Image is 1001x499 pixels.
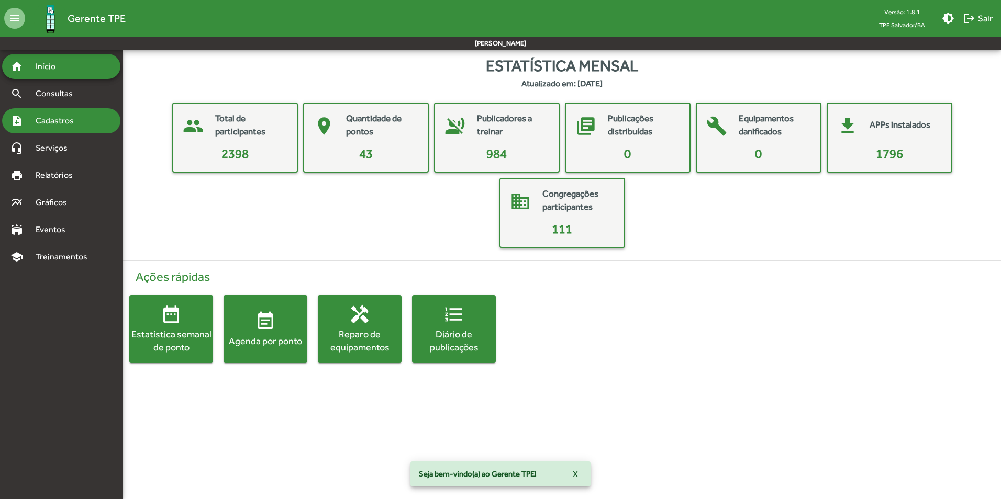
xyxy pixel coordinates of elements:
[129,327,213,354] div: Estatística semanal de ponto
[477,112,548,139] mat-card-title: Publicadores a treinar
[10,251,23,263] mat-icon: school
[959,9,997,28] button: Sair
[439,110,471,142] mat-icon: voice_over_off
[412,327,496,354] div: Diário de publicações
[224,334,307,347] div: Agenda por ponto
[10,115,23,127] mat-icon: note_add
[29,115,87,127] span: Cadastros
[10,60,23,73] mat-icon: home
[871,18,933,31] span: TPE Salvador/BA
[570,110,602,142] mat-icon: library_books
[346,112,417,139] mat-card-title: Quantidade de pontos
[552,222,572,236] span: 111
[573,464,578,483] span: X
[25,2,126,36] a: Gerente TPE
[486,54,638,77] span: Estatística mensal
[942,12,954,25] mat-icon: brightness_medium
[871,5,933,18] div: Versão: 1.8.1
[963,12,975,25] mat-icon: logout
[963,9,993,28] span: Sair
[177,110,209,142] mat-icon: people
[10,169,23,182] mat-icon: print
[29,169,86,182] span: Relatórios
[129,269,995,285] h4: Ações rápidas
[608,112,679,139] mat-card-title: Publicações distribuídas
[739,112,810,139] mat-card-title: Equipamentos danificados
[318,295,402,363] button: Reparo de equipamentos
[521,77,603,90] strong: Atualizado em: [DATE]
[29,87,86,100] span: Consultas
[10,87,23,100] mat-icon: search
[701,110,732,142] mat-icon: build
[10,196,23,209] mat-icon: multiline_chart
[318,327,402,354] div: Reparo de equipamentos
[443,304,464,325] mat-icon: format_list_numbered
[221,146,249,161] span: 2398
[29,142,82,154] span: Serviços
[161,304,182,325] mat-icon: date_range
[255,311,276,332] mat-icon: event_note
[29,223,80,236] span: Eventos
[68,10,126,27] span: Gerente TPE
[308,110,340,142] mat-icon: place
[29,251,100,263] span: Treinamentos
[129,295,213,363] button: Estatística semanal de ponto
[349,304,370,325] mat-icon: handyman
[624,146,631,161] span: 0
[755,146,762,161] span: 0
[215,112,286,139] mat-card-title: Total de participantes
[10,223,23,236] mat-icon: stadium
[564,464,586,483] button: X
[10,142,23,154] mat-icon: headset_mic
[486,146,507,161] span: 984
[419,469,537,479] span: Seja bem-vindo(a) ao Gerente TPE!
[359,146,373,161] span: 43
[412,295,496,363] button: Diário de publicações
[542,187,614,214] mat-card-title: Congregações participantes
[224,295,307,363] button: Agenda por ponto
[29,60,71,73] span: Início
[876,146,903,161] span: 1796
[29,196,81,209] span: Gráficos
[870,118,930,132] mat-card-title: APPs instalados
[505,186,536,217] mat-icon: domain
[4,8,25,29] mat-icon: menu
[34,2,68,36] img: Logo
[832,110,863,142] mat-icon: get_app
